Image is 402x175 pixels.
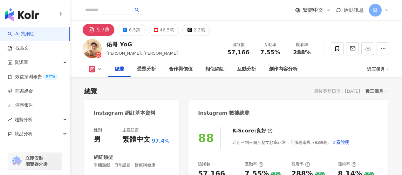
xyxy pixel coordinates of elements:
span: 7.55% [260,49,280,56]
div: 追蹤數 [198,161,210,167]
div: 6.5萬 [129,25,140,34]
div: 近三個月 [365,87,388,95]
span: 手機遊戲 · 日常話題 · 醫療與健康 [94,162,169,168]
div: 觀看率 [291,161,310,167]
div: 主要語言 [122,127,139,133]
div: 佑哥 YoG [106,40,178,48]
div: 創作內容分析 [269,65,297,73]
a: chrome extension立即安裝 瀏覽器外掛 [8,152,62,170]
span: 競品分析 [15,127,32,141]
div: 觀看率 [290,42,314,48]
span: search [135,8,139,12]
button: 6.5萬 [118,24,145,36]
a: searchAI 找網紅 [8,31,34,37]
img: logo [5,8,39,21]
div: 總覽 [84,87,97,96]
span: 繁體中文 [303,7,323,14]
div: 良好 [256,127,266,134]
img: KOL Avatar [83,39,102,58]
div: Instagram 網紅基本資料 [94,110,155,117]
div: 受眾分析 [137,65,156,73]
a: 商案媒合 [8,88,33,94]
div: Instagram 數據總覽 [198,110,249,117]
span: 活動訊息 [344,7,364,13]
a: 洞察報告 [8,102,33,109]
button: 46.5萬 [149,24,179,36]
div: K-Score : [232,127,273,134]
div: 近三個月 [367,64,389,74]
div: 最後更新日期：[DATE] [314,89,360,94]
div: 2.3萬 [194,25,205,34]
div: 相似網紅 [205,65,224,73]
span: [PERSON_NAME], [PERSON_NAME] [106,51,178,56]
span: 資源庫 [15,55,28,70]
a: 效益預測報告BETA [8,74,58,80]
span: 立即安裝 瀏覽器外掛 [25,155,48,167]
div: 46.5萬 [160,25,174,34]
div: 合作與價值 [169,65,193,73]
button: 查看說明 [331,136,350,149]
span: 57,166 [227,49,249,56]
span: 查看說明 [332,140,350,145]
div: 性別 [94,127,102,133]
div: 互動分析 [237,65,256,73]
span: rise [8,118,12,122]
div: 網紅類型 [94,154,113,161]
div: 總覽 [115,65,124,73]
img: chrome extension [10,156,23,166]
span: 趨勢分析 [15,112,32,127]
div: 88 [198,131,214,145]
div: 繁體中文 [122,135,150,145]
a: 找貼文 [8,45,29,51]
span: 凱 [373,7,378,14]
button: 5.7萬 [83,24,114,36]
div: 追蹤數 [226,42,250,48]
div: 5.7萬 [97,25,110,34]
div: 互動率 [245,161,263,167]
div: 男 [94,135,101,145]
span: 288% [293,49,311,56]
button: 2.3萬 [182,24,210,36]
div: 漲粉率 [338,161,357,167]
div: 互動率 [258,42,282,48]
div: 近期一到三個月發文頻率正常，且漲粉率與互動率高。 [232,136,350,149]
span: 97.4% [152,138,170,145]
